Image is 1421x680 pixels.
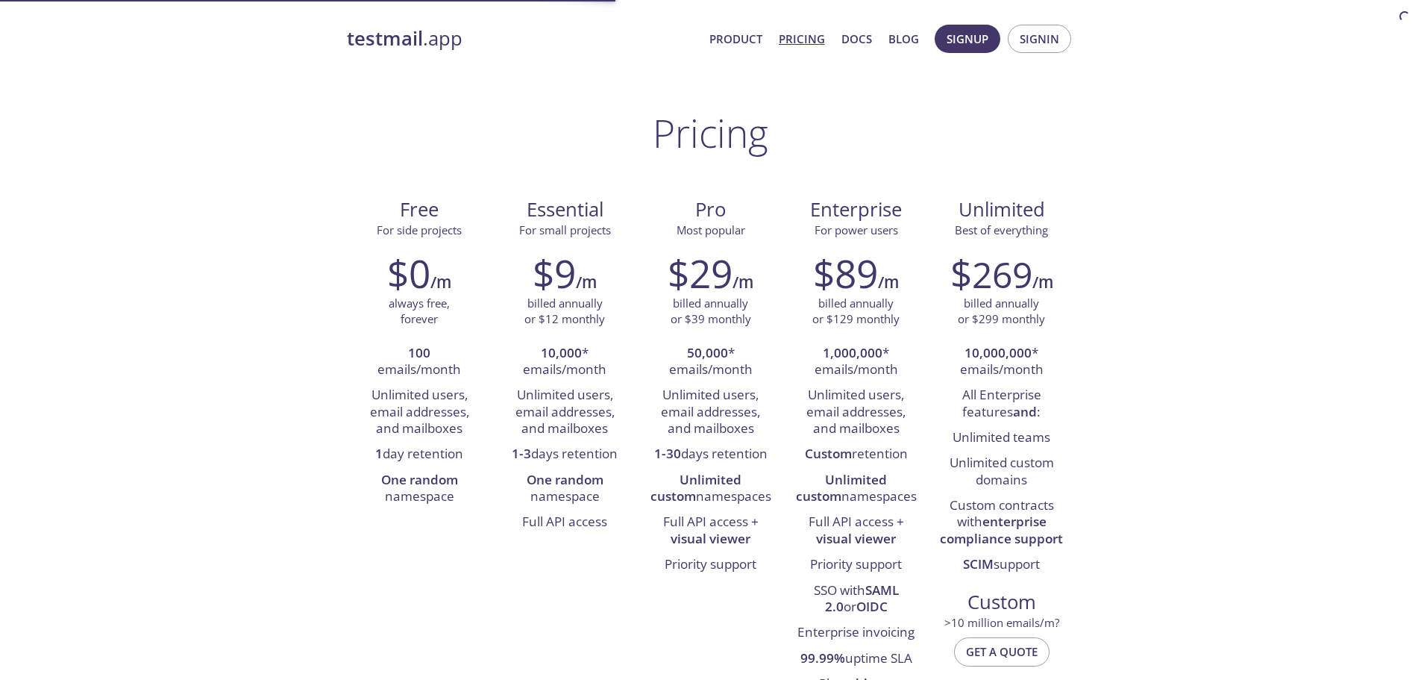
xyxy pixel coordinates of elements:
li: * emails/month [940,341,1063,384]
h2: $89 [813,251,878,296]
a: Product [709,29,762,49]
h2: $9 [533,251,576,296]
p: billed annually or $12 monthly [524,296,605,328]
span: For power users [815,222,898,237]
li: Unlimited teams [940,425,1063,451]
li: SSO with or [794,578,917,621]
button: Get a quote [954,637,1050,666]
a: Pricing [779,29,825,49]
strong: Custom [805,445,852,462]
strong: SAML 2.0 [825,581,899,615]
li: namespace [358,468,481,511]
span: Signup [947,29,988,49]
button: Signin [1008,25,1071,53]
span: Custom [941,590,1062,615]
strong: 99.99% [800,649,845,667]
li: * emails/month [504,341,627,384]
button: Signup [935,25,1000,53]
li: Enterprise invoicing [794,620,917,646]
span: For small projects [519,222,611,237]
strong: testmail [347,25,423,52]
p: billed annually or $39 monthly [671,296,751,328]
span: Most popular [677,222,745,237]
li: namespaces [794,468,917,511]
li: Unlimited users, email addresses, and mailboxes [649,383,772,442]
li: namespaces [649,468,772,511]
span: Signin [1020,29,1059,49]
h2: $ [950,251,1032,296]
strong: and [1013,403,1037,420]
li: Full API access + [794,510,917,552]
li: Unlimited custom domains [940,451,1063,493]
strong: One random [381,471,458,488]
li: * emails/month [794,341,917,384]
p: always free, forever [389,296,450,328]
li: * emails/month [649,341,772,384]
span: For side projects [377,222,462,237]
strong: OIDC [856,598,888,615]
strong: 1-3 [512,445,531,462]
strong: 50,000 [687,344,728,361]
li: days retention [504,442,627,467]
h2: $29 [668,251,733,296]
span: 269 [972,250,1032,299]
span: Free [359,197,480,222]
h1: Pricing [653,110,768,155]
span: Essential [504,197,626,222]
li: Priority support [649,552,772,578]
strong: enterprise compliance support [940,513,1063,546]
a: testmail.app [347,26,697,52]
h6: /m [733,269,753,295]
li: Unlimited users, email addresses, and mailboxes [504,383,627,442]
span: Pro [650,197,771,222]
strong: visual viewer [816,530,896,547]
strong: 1 [375,445,383,462]
strong: 1,000,000 [823,344,882,361]
li: Unlimited users, email addresses, and mailboxes [794,383,917,442]
a: Blog [888,29,919,49]
p: billed annually or $299 monthly [958,296,1045,328]
h6: /m [1032,269,1053,295]
span: Enterprise [795,197,917,222]
strong: 10,000,000 [964,344,1032,361]
li: Priority support [794,552,917,578]
strong: visual viewer [671,530,750,547]
h2: $0 [387,251,430,296]
li: All Enterprise features : [940,383,1063,425]
li: support [940,552,1063,578]
span: Get a quote [966,642,1038,661]
li: uptime SLA [794,646,917,672]
li: Full API access [504,510,627,535]
li: emails/month [358,341,481,384]
li: namespace [504,468,627,511]
span: > 10 million emails/m? [944,615,1059,630]
strong: 10,000 [541,344,582,361]
li: Custom contracts with [940,493,1063,552]
span: Best of everything [955,222,1048,237]
span: Unlimited [959,196,1045,222]
li: Unlimited users, email addresses, and mailboxes [358,383,481,442]
li: Full API access + [649,510,772,552]
strong: SCIM [963,555,994,573]
strong: One random [527,471,603,488]
a: Docs [841,29,872,49]
strong: 100 [408,344,430,361]
h6: /m [576,269,597,295]
li: retention [794,442,917,467]
strong: 1-30 [654,445,681,462]
h6: /m [878,269,899,295]
strong: Unlimited custom [650,471,742,505]
p: billed annually or $129 monthly [812,296,900,328]
h6: /m [430,269,451,295]
li: day retention [358,442,481,467]
strong: Unlimited custom [796,471,888,505]
li: days retention [649,442,772,467]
